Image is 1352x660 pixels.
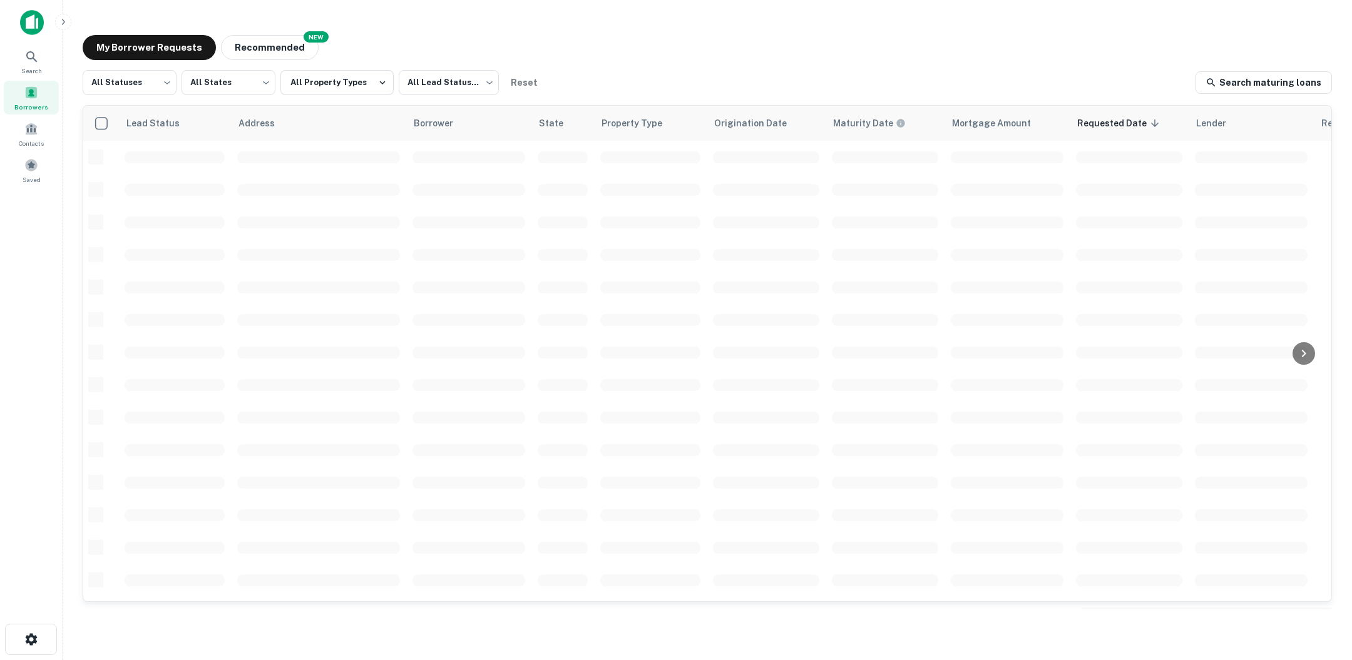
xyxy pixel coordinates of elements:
span: Contacts [19,138,44,148]
a: Contacts [4,117,59,151]
span: Property Type [602,116,679,131]
button: My Borrower Requests [83,35,216,60]
th: Property Type [594,106,707,141]
th: Maturity dates displayed may be estimated. Please contact the lender for the most accurate maturi... [826,106,945,141]
button: All Property Types [280,70,394,95]
button: Reset [504,70,544,95]
span: Borrower [414,116,469,131]
div: All Statuses [83,66,177,99]
th: Lead Status [118,106,231,141]
span: Address [238,116,291,131]
th: State [531,106,594,141]
span: Saved [23,175,41,185]
span: Maturity dates displayed may be estimated. Please contact the lender for the most accurate maturi... [833,116,922,130]
a: Saved [4,153,59,187]
span: Borrowers [14,102,48,112]
span: Search [21,66,42,76]
div: All Lead Statuses [399,66,499,99]
button: Recommended [221,35,319,60]
span: Lender [1196,116,1242,131]
span: Origination Date [714,116,803,131]
iframe: Chat Widget [1289,560,1352,620]
a: Borrowers [4,81,59,114]
span: Requested Date [1077,116,1163,131]
th: Requested Date [1070,106,1189,141]
th: Address [231,106,406,141]
img: capitalize-icon.png [20,10,44,35]
th: Mortgage Amount [945,106,1070,141]
th: Borrower [406,106,531,141]
th: Lender [1189,106,1314,141]
span: State [539,116,580,131]
h6: Maturity Date [833,116,893,130]
div: All States [182,66,275,99]
a: Search maturing loans [1196,71,1332,94]
th: Origination Date [707,106,826,141]
div: NEW [304,31,329,43]
span: Mortgage Amount [952,116,1047,131]
a: Search [4,44,59,78]
div: Maturity dates displayed may be estimated. Please contact the lender for the most accurate maturi... [833,116,906,130]
span: Lead Status [126,116,196,131]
